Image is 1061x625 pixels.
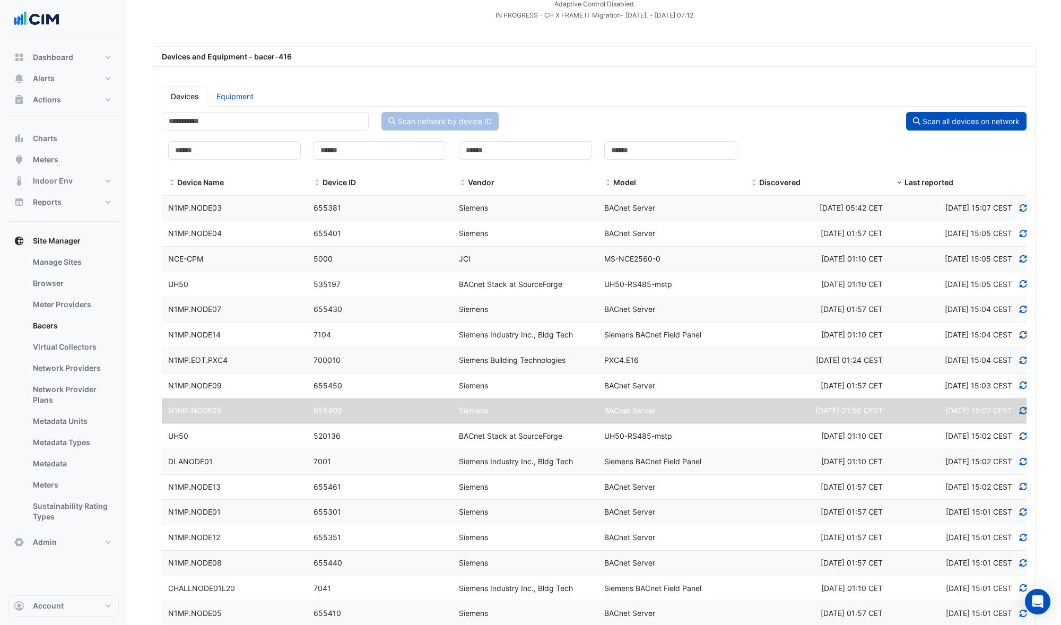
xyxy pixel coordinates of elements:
[207,86,263,107] a: Equipment
[945,330,1012,339] span: Discovered at
[821,584,883,593] span: Fri 30-Oct-2020 11:10 AEDT
[323,178,356,187] span: Device ID
[820,203,883,212] span: Mon 17-Jan-2022 15:42 AEDT
[14,154,24,165] app-icon: Meters
[367,9,821,20] div: IN PROGRESS - CH X FRAME IT Migration- 25/08/23. - Giacinta Concepcion
[168,457,213,466] span: DLANODE01
[459,431,562,440] span: BACnet Stack at SourceForge
[821,609,883,618] span: Wed 23-Mar-2022 11:57 AEDT
[168,330,221,339] span: N1MP.NODE14
[314,381,342,390] span: 655450
[946,507,1012,516] span: Discovered at
[821,482,883,491] span: Wed 23-Mar-2022 11:57 AEDT
[24,336,119,358] a: Virtual Collectors
[821,431,883,440] span: Fri 30-Oct-2020 11:10 AEDT
[650,11,693,19] small: - [DATE] 07:12
[168,558,222,567] span: N1MP.NODE08
[821,533,883,542] span: Wed 23-Mar-2022 11:57 AEDT
[945,229,1012,238] span: Discovered at
[1019,355,1028,364] a: Refresh
[945,355,1012,364] span: Discovered at
[468,178,494,187] span: Vendor
[314,609,341,618] span: 655410
[8,170,119,192] button: Indoor Env
[33,133,57,144] span: Charts
[1019,381,1028,390] a: Refresh
[33,601,64,611] span: Account
[1019,431,1028,440] a: Refresh
[168,179,176,187] span: Device Name
[459,381,488,390] span: Siemens
[821,305,883,314] span: Wed 23-Mar-2022 11:57 AEDT
[162,86,207,107] a: Devices
[8,595,119,617] button: Account
[604,482,655,491] span: BACnet Server
[14,52,24,63] app-icon: Dashboard
[168,355,228,364] span: N1MP.EOT.PXC4
[8,251,119,532] div: Site Manager
[1019,507,1028,516] a: Refresh
[604,584,701,593] span: Siemens BACnet Field Panel
[8,128,119,149] button: Charts
[24,251,119,273] a: Manage Sites
[8,230,119,251] button: Site Manager
[1019,609,1028,618] a: Refresh
[945,431,1012,440] span: Discovered at
[314,254,333,263] span: 5000
[459,558,488,567] span: Siemens
[945,280,1012,289] span: Discovered at
[24,358,119,379] a: Network Providers
[33,94,61,105] span: Actions
[24,294,119,315] a: Meter Providers
[1019,330,1028,339] a: Refresh
[33,537,57,548] span: Admin
[314,305,342,314] span: 655430
[168,533,220,542] span: N1MP.NODE12
[459,280,562,289] span: BACnet Stack at SourceForge
[1019,254,1028,263] a: Refresh
[945,381,1012,390] span: Discovered at
[314,584,331,593] span: 7041
[604,381,655,390] span: BACnet Server
[24,379,119,411] a: Network Provider Plans
[24,273,119,294] a: Browser
[155,51,1033,62] div: Devices and Equipment - bacer-416
[1019,482,1028,491] a: Refresh
[604,406,655,415] span: BACnet Server
[1019,584,1028,593] a: Refresh
[14,133,24,144] app-icon: Charts
[816,355,883,364] span: Tue 01-Oct-2024 09:24 AEST
[24,496,119,527] a: Sustainability Rating Types
[945,305,1012,314] span: Discovered at
[24,315,119,336] a: Bacers
[314,355,341,364] span: 700010
[459,179,466,187] span: Vendor
[314,431,341,440] span: 520136
[946,533,1012,542] span: Discovered at
[604,280,672,289] span: UH50-RS485-mstp
[8,532,119,553] button: Admin
[24,411,119,432] a: Metadata Units
[314,229,341,238] span: 655401
[24,474,119,496] a: Meters
[945,254,1012,263] span: Discovered at
[1019,406,1028,415] a: Refresh
[314,203,341,212] span: 655381
[604,330,701,339] span: Siemens BACnet Field Panel
[168,584,235,593] span: CHALLNODE01L20
[815,406,883,415] span: Mon 29-Aug-2022 09:56 AEST
[8,192,119,213] button: Reports
[1019,305,1028,314] a: Refresh
[821,229,883,238] span: Wed 23-Mar-2022 11:57 AEDT
[168,507,221,516] span: N1MP.NODE01
[1019,229,1028,238] a: Refresh
[945,457,1012,466] span: Discovered at
[168,609,222,618] span: N1MP.NODE05
[895,179,903,187] span: Last reported
[33,73,55,84] span: Alerts
[821,330,883,339] span: Fri 30-Oct-2020 11:10 AEDT
[1019,203,1028,212] a: Refresh
[459,457,573,466] span: Siemens Industry Inc., Bldg Tech
[314,558,342,567] span: 655440
[8,47,119,68] button: Dashboard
